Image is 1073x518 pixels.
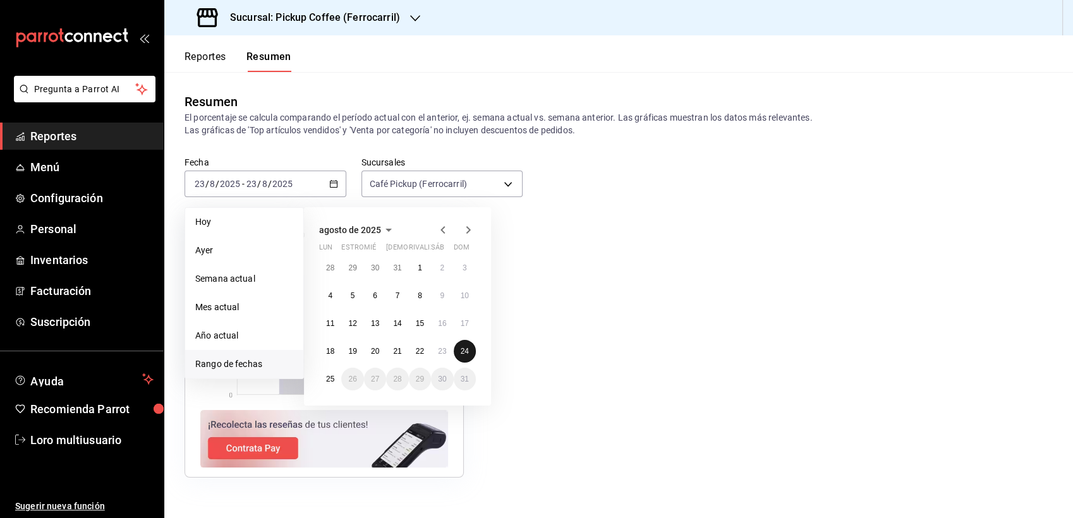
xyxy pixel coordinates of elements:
button: 24 de agosto de 2025 [454,340,476,363]
abbr: 4 de agosto de 2025 [328,291,332,300]
button: agosto de 2025 [319,222,396,238]
input: ---- [272,179,293,189]
abbr: 26 de agosto de 2025 [348,375,356,383]
abbr: 13 de agosto de 2025 [371,319,379,328]
span: Semana actual [195,272,293,286]
abbr: 3 de agosto de 2025 [463,263,467,272]
abbr: 12 de agosto de 2025 [348,319,356,328]
p: El porcentaje se calcula comparando el período actual con el anterior, ej. semana actual vs. sema... [185,111,1053,136]
span: / [257,179,261,189]
button: 18 de agosto de 2025 [319,340,341,363]
button: 25 de agosto de 2025 [319,368,341,390]
button: 26 de agosto de 2025 [341,368,363,390]
button: open_drawer_menu [139,33,149,43]
font: Recomienda Parrot [30,402,130,416]
span: / [215,179,219,189]
button: 30 de agosto de 2025 [431,368,453,390]
button: 13 de agosto de 2025 [364,312,386,335]
abbr: 17 de agosto de 2025 [461,319,469,328]
abbr: 15 de agosto de 2025 [416,319,424,328]
abbr: 20 de agosto de 2025 [371,347,379,356]
span: Mes actual [195,301,293,314]
abbr: 10 de agosto de 2025 [461,291,469,300]
abbr: 9 de agosto de 2025 [440,291,444,300]
abbr: viernes [409,243,444,256]
button: 7 de agosto de 2025 [386,284,408,307]
font: Personal [30,222,76,236]
abbr: jueves [386,243,461,256]
input: ---- [219,179,241,189]
abbr: 16 de agosto de 2025 [438,319,446,328]
button: 19 de agosto de 2025 [341,340,363,363]
font: Reportes [185,51,226,63]
abbr: miércoles [364,243,376,256]
abbr: 11 de agosto de 2025 [326,319,334,328]
abbr: 23 de agosto de 2025 [438,347,446,356]
span: Café Pickup (Ferrocarril) [370,178,467,190]
label: Fecha [185,158,346,167]
button: 17 de agosto de 2025 [454,312,476,335]
a: Pregunta a Parrot AI [9,92,155,105]
abbr: 30 de agosto de 2025 [438,375,446,383]
button: 16 de agosto de 2025 [431,312,453,335]
abbr: lunes [319,243,332,256]
button: 20 de agosto de 2025 [364,340,386,363]
button: 31 de julio de 2025 [386,256,408,279]
span: Año actual [195,329,293,342]
span: / [268,179,272,189]
button: 6 de agosto de 2025 [364,284,386,307]
abbr: domingo [454,243,470,256]
button: 2 de agosto de 2025 [431,256,453,279]
abbr: 29 de julio de 2025 [348,263,356,272]
button: 10 de agosto de 2025 [454,284,476,307]
label: Sucursales [361,158,523,167]
button: 11 de agosto de 2025 [319,312,341,335]
button: Pregunta a Parrot AI [14,76,155,102]
button: 23 de agosto de 2025 [431,340,453,363]
abbr: 7 de agosto de 2025 [396,291,400,300]
font: Configuración [30,191,103,205]
button: 28 de agosto de 2025 [386,368,408,390]
h3: Sucursal: Pickup Coffee (Ferrocarril) [220,10,400,25]
span: agosto de 2025 [319,225,381,235]
abbr: 27 de agosto de 2025 [371,375,379,383]
font: Reportes [30,129,76,143]
abbr: sábado [431,243,444,256]
input: -- [246,179,257,189]
span: - [242,179,245,189]
abbr: 29 de agosto de 2025 [416,375,424,383]
button: 29 de agosto de 2025 [409,368,431,390]
button: 22 de agosto de 2025 [409,340,431,363]
span: Hoy [195,215,293,229]
abbr: 5 de agosto de 2025 [351,291,355,300]
abbr: 8 de agosto de 2025 [418,291,422,300]
abbr: 25 de agosto de 2025 [326,375,334,383]
button: 30 de julio de 2025 [364,256,386,279]
button: Resumen [246,51,291,72]
font: Facturación [30,284,91,298]
abbr: 2 de agosto de 2025 [440,263,444,272]
font: Suscripción [30,315,90,328]
font: Sugerir nueva función [15,501,105,511]
button: 31 de agosto de 2025 [454,368,476,390]
button: 27 de agosto de 2025 [364,368,386,390]
abbr: 21 de agosto de 2025 [393,347,401,356]
abbr: 31 de agosto de 2025 [461,375,469,383]
div: Pestañas de navegación [185,51,291,72]
abbr: 6 de agosto de 2025 [373,291,377,300]
input: -- [194,179,205,189]
abbr: 24 de agosto de 2025 [461,347,469,356]
font: Loro multiusuario [30,433,121,447]
span: Rango de fechas [195,358,293,371]
button: 5 de agosto de 2025 [341,284,363,307]
button: 3 de agosto de 2025 [454,256,476,279]
abbr: 30 de julio de 2025 [371,263,379,272]
input: -- [209,179,215,189]
font: Menú [30,160,60,174]
abbr: 28 de julio de 2025 [326,263,334,272]
abbr: 28 de agosto de 2025 [393,375,401,383]
font: Inventarios [30,253,88,267]
button: 4 de agosto de 2025 [319,284,341,307]
span: Ayer [195,244,293,257]
button: 29 de julio de 2025 [341,256,363,279]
